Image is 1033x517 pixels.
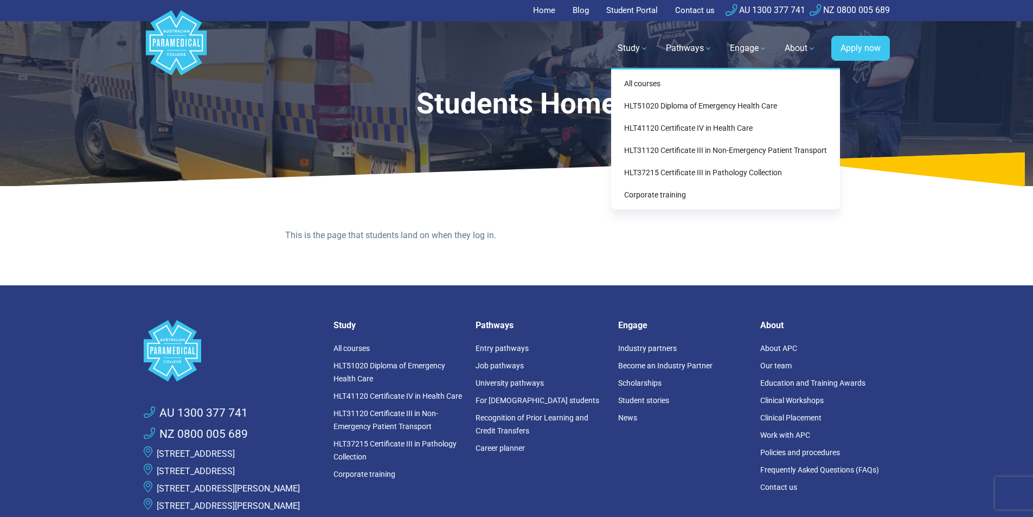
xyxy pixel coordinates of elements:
div: Study [611,68,840,209]
a: Clinical Placement [760,413,822,422]
a: Education and Training Awards [760,379,865,387]
a: HLT51020 Diploma of Emergency Health Care [615,96,836,116]
a: All courses [615,74,836,94]
p: This is the page that students land on when they log in. [285,229,748,242]
h5: Pathways [476,320,605,330]
a: [STREET_ADDRESS] [157,466,235,476]
a: AU 1300 377 741 [144,405,248,422]
a: University pathways [476,379,544,387]
h5: Engage [618,320,748,330]
a: HLT31120 Certificate III in Non-Emergency Patient Transport [333,409,438,431]
a: News [618,413,637,422]
a: Career planner [476,444,525,452]
a: Pathways [659,33,719,63]
a: AU 1300 377 741 [726,5,805,15]
a: Work with APC [760,431,810,439]
a: Corporate training [615,185,836,205]
a: About APC [760,344,797,353]
a: Space [144,320,320,381]
a: Job pathways [476,361,524,370]
a: NZ 0800 005 689 [810,5,890,15]
a: Contact us [760,483,797,492]
a: About [778,33,823,63]
a: Become an Industry Partner [618,361,713,370]
a: Engage [723,33,774,63]
a: Student stories [618,396,669,405]
a: Corporate training [333,470,395,478]
a: [STREET_ADDRESS][PERSON_NAME] [157,483,300,494]
a: NZ 0800 005 689 [144,426,248,443]
h5: Study [333,320,463,330]
a: [STREET_ADDRESS] [157,449,235,459]
a: HLT37215 Certificate III in Pathology Collection [333,439,457,461]
a: HLT51020 Diploma of Emergency Health Care [333,361,445,383]
a: Apply now [831,36,890,61]
a: HLT41120 Certificate IV in Health Care [333,392,462,400]
a: Study [611,33,655,63]
a: HLT37215 Certificate III in Pathology Collection [615,163,836,183]
a: Policies and procedures [760,448,840,457]
a: Our team [760,361,792,370]
a: Frequently Asked Questions (FAQs) [760,465,879,474]
a: For [DEMOGRAPHIC_DATA] students [476,396,599,405]
a: [STREET_ADDRESS][PERSON_NAME] [157,501,300,511]
a: Scholarships [618,379,662,387]
a: HLT31120 Certificate III in Non-Emergency Patient Transport [615,141,836,161]
a: Recognition of Prior Learning and Credit Transfers [476,413,588,435]
a: Industry partners [618,344,677,353]
a: Australian Paramedical College [144,21,209,76]
a: HLT41120 Certificate IV in Health Care [615,118,836,138]
h5: About [760,320,890,330]
a: Clinical Workshops [760,396,824,405]
a: All courses [333,344,370,353]
h1: Students Home [237,87,797,121]
a: Entry pathways [476,344,529,353]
